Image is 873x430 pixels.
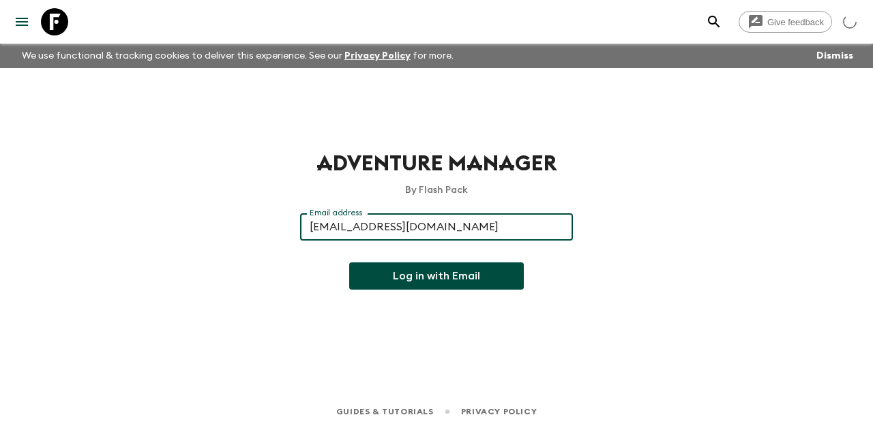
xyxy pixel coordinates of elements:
[336,404,434,419] a: Guides & Tutorials
[8,8,35,35] button: menu
[700,8,728,35] button: search adventures
[300,150,573,178] h1: Adventure Manager
[16,44,459,68] p: We use functional & tracking cookies to deliver this experience. See our for more.
[760,17,831,27] span: Give feedback
[349,262,524,290] button: Log in with Email
[739,11,832,33] a: Give feedback
[300,183,573,197] p: By Flash Pack
[461,404,537,419] a: Privacy Policy
[813,46,857,65] button: Dismiss
[310,207,362,219] label: Email address
[344,51,411,61] a: Privacy Policy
